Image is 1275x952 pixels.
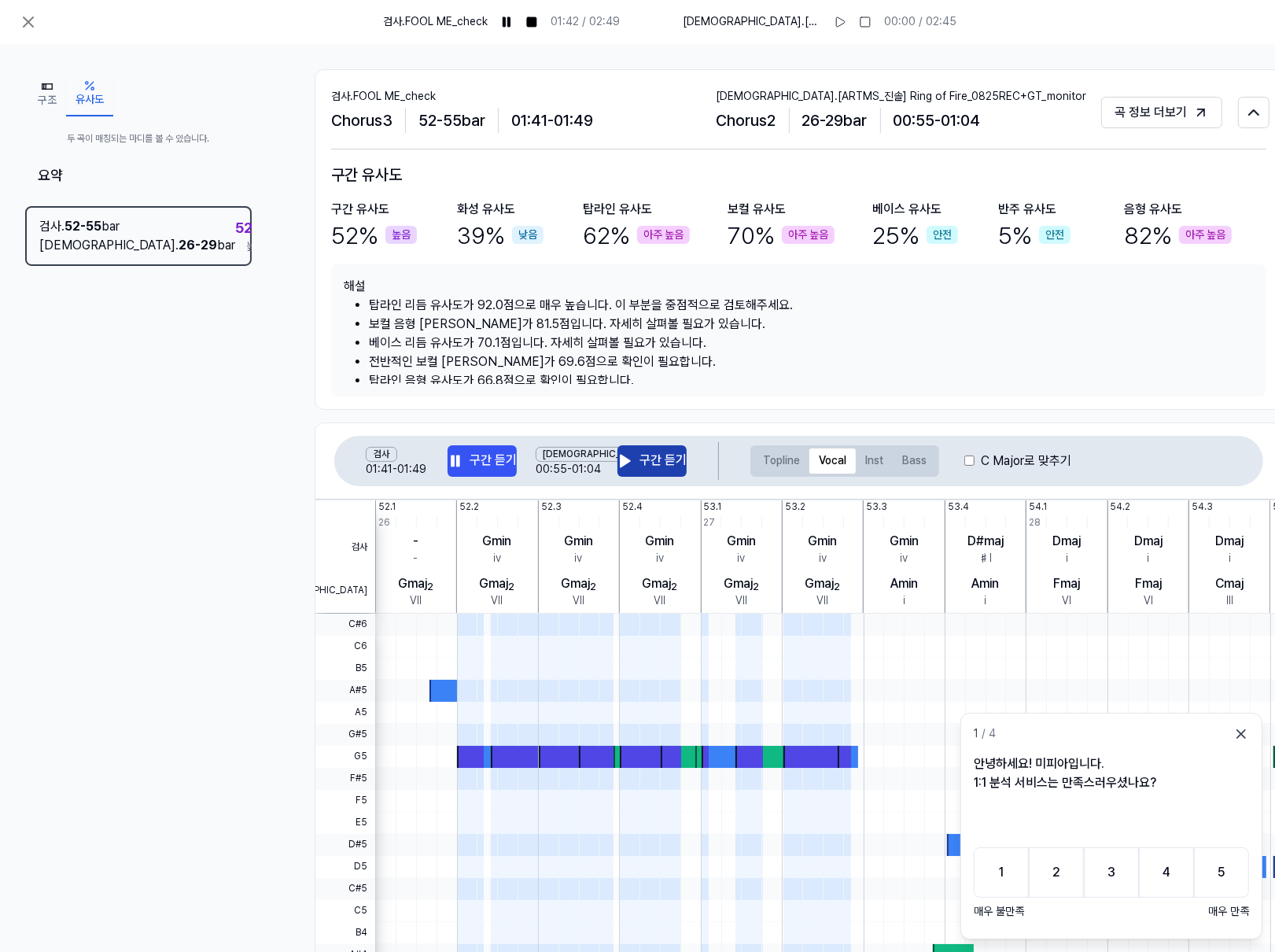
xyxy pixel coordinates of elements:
[448,445,517,477] button: 구간 듣기
[536,447,655,462] div: [DEMOGRAPHIC_DATA]
[981,452,1071,470] label: C Major로 맞추기
[315,636,375,658] span: C6
[872,219,958,252] div: 25 %
[974,847,1029,898] button: 1
[985,593,987,609] div: i
[890,532,919,551] div: Gmin
[541,500,562,514] div: 52.3
[64,219,101,234] span: 52 - 55
[315,768,375,790] span: F#5
[331,162,1266,187] div: 구간 유사도
[331,219,417,252] div: 52 %
[1216,532,1244,551] div: Dmaj
[315,526,375,570] span: 검사
[398,574,433,593] div: Gmaj
[646,532,675,551] div: Gmin
[1226,593,1233,609] div: III
[643,574,678,593] div: Gmaj
[974,726,996,742] span: / 4
[1066,551,1068,566] div: i
[369,334,1254,352] li: 베이스 리듬 유사도가 70.1점입니다. 자세히 살펴볼 필요가 있습니다.
[369,352,1254,371] li: 전반적인 보컬 [PERSON_NAME]가 69.6점으로 확인이 필요합니다.
[315,569,375,613] span: [DEMOGRAPHIC_DATA]
[1084,847,1139,898] button: 3
[315,614,375,636] span: C#6
[835,581,841,592] sub: 2
[1179,226,1232,245] div: 아주 높음
[1029,847,1084,898] button: 2
[998,219,1070,252] div: 5 %
[492,593,503,609] div: VII
[1029,500,1047,514] div: 54.1
[331,89,717,105] div: 검사 . FOOL ME_check
[1135,574,1162,593] div: Fmaj
[235,217,265,240] span: 52 %
[738,551,746,566] div: iv
[809,532,838,551] div: Gmin
[998,200,1056,219] div: 반주 유사도
[414,551,418,566] div: -
[735,593,747,609] div: VII
[511,108,593,133] span: 01:41 - 01:49
[366,462,441,474] span: 01:41 - 01:49
[785,500,805,514] div: 53.2
[717,108,776,133] span: Chorus 2
[1229,551,1231,566] div: i
[378,516,390,530] div: 26
[410,593,422,609] div: VII
[1063,593,1072,609] div: VI
[418,108,485,133] span: 52 - 55 bar
[344,277,1254,296] h1: 해설
[564,532,593,551] div: Gmin
[315,834,375,856] span: D#5
[967,532,1004,551] div: D#maj
[459,500,479,514] div: 52.2
[654,593,666,609] div: VII
[704,516,716,530] div: 27
[617,445,687,477] button: 구간 듣기
[315,658,375,680] span: B5
[866,500,887,514] div: 53.3
[551,14,620,30] div: 01:42 / 02:49
[819,551,827,566] div: iv
[1124,219,1232,252] div: 82 %
[884,14,956,30] div: 00:00 / 02:45
[1139,847,1194,898] button: 4
[483,532,512,551] div: Gmin
[369,296,1254,315] li: 탑라인 리듬 유사도가 92.0점으로 매우 높습니다. 이 부분을 중점적으로 검토해주세요.
[66,72,113,116] button: 유사도
[1054,574,1081,593] div: Fmaj
[894,108,981,133] span: 00:55 - 01:04
[1124,200,1182,219] div: 음형 유사도
[1053,532,1082,551] div: Dmaj
[573,593,584,609] div: VII
[872,200,942,219] div: 베이스 유사도
[366,447,397,462] div: 검사
[315,702,375,724] span: A5
[39,236,235,255] div: [DEMOGRAPHIC_DATA] . bar
[1216,574,1244,593] div: Cmaj
[809,448,856,474] button: Vocal
[817,593,829,609] div: VII
[512,226,544,245] div: 낮음
[457,200,515,219] div: 화성 유사도
[369,371,1254,390] li: 탑라인 음형 유사도가 66.8점으로 확인이 필요합니다.
[536,462,611,474] span: 00:55 - 01:04
[704,500,722,514] div: 53.1
[331,200,389,219] div: 구간 유사도
[724,574,759,593] div: Gmaj
[590,581,596,592] sub: 2
[1039,226,1070,245] div: 안전
[948,500,969,514] div: 53.4
[805,574,841,593] div: Gmaj
[315,922,375,944] span: B4
[427,581,433,592] sub: 2
[383,14,488,30] span: 검사 . FOOL ME_check
[782,226,835,245] div: 아주 높음
[802,108,868,133] span: 26 - 29 bar
[728,200,786,219] div: 보컬 유사도
[672,581,678,592] sub: 2
[974,727,978,740] span: 1
[378,500,396,514] div: 52.1
[754,448,809,474] button: Topline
